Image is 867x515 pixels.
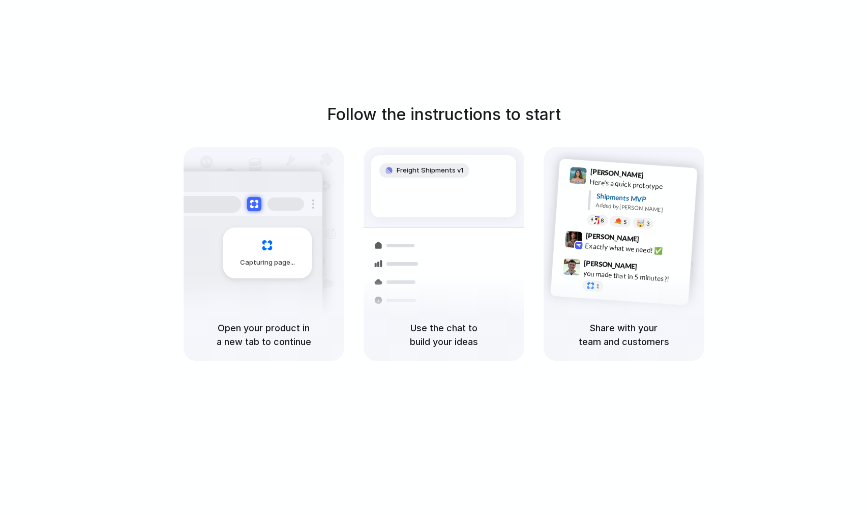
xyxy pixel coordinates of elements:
h5: Share with your team and customers [556,321,692,349]
span: [PERSON_NAME] [585,230,639,245]
span: 8 [600,218,604,223]
h1: Follow the instructions to start [327,102,561,127]
span: 5 [623,219,626,225]
div: 🤯 [636,220,645,227]
span: Freight Shipments v1 [397,165,463,176]
span: 9:41 AM [646,171,667,183]
span: 9:42 AM [642,235,663,247]
div: Here's a quick prototype [589,177,691,194]
span: 1 [595,283,599,289]
span: 9:47 AM [640,263,661,275]
div: Exactly what we need! ✅ [585,241,686,258]
h5: Open your product in a new tab to continue [196,321,332,349]
h5: Use the chat to build your ideas [376,321,512,349]
span: [PERSON_NAME] [583,257,637,272]
span: Capturing page [240,257,296,268]
div: you made that in 5 minutes?! [583,268,684,285]
span: 3 [646,221,649,226]
div: Shipments MVP [596,191,690,208]
span: [PERSON_NAME] [590,166,644,181]
div: Added by [PERSON_NAME] [595,201,689,216]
